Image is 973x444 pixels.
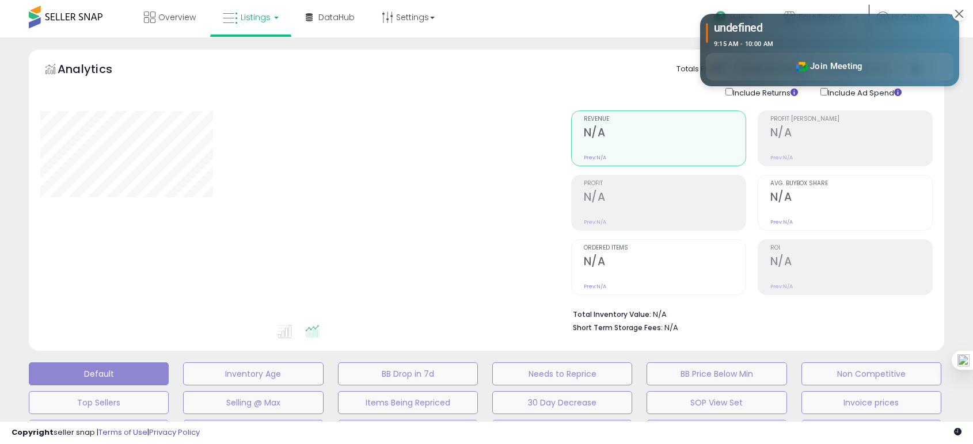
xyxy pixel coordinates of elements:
button: [PERSON_NAME] [492,420,632,443]
span: Profit [PERSON_NAME] [770,116,932,123]
div: seller snap | | [12,427,200,438]
small: Prev: N/A [584,219,606,225]
h2: N/A [584,255,746,270]
div: Totals For [676,64,721,75]
button: Items Being Repriced [338,391,478,414]
span: Avg. Buybox Share [770,181,932,187]
a: Terms of Use [98,427,147,438]
button: Join Meeting [706,53,953,81]
div: Include Returns [717,86,812,99]
span: Help [730,13,746,23]
button: Darya [29,420,169,443]
button: Non Competitive [801,362,941,385]
span: Ordered Items [584,245,746,251]
small: Prev: N/A [584,283,606,290]
strong: Copyright [12,427,54,438]
h2: N/A [770,190,932,206]
button: Invoice prices [801,391,941,414]
div: 9:15 AM - 10:00 AM [714,41,953,47]
h2: N/A [584,126,746,141]
h2: N/A [584,190,746,206]
a: Privacy Policy [149,427,200,438]
button: Selling @ Max [183,391,323,414]
button: Slow [183,420,323,443]
button: BB Drop in 7d [338,362,478,385]
span: ROI [770,245,932,251]
i: Get Help [713,10,727,25]
span: Join Meeting [810,56,863,77]
button: 30 Day Decrease [492,391,632,414]
b: Short Term Storage Fees: [573,323,663,332]
button: Default [29,362,169,385]
a: Help [704,2,765,37]
div: Include Ad Spend [812,86,920,99]
a: Hi Corporate [877,12,943,37]
span: Fast Beauty ([GEOGRAPHIC_DATA]) [799,12,850,23]
span: N/A [664,322,678,333]
span: Profit [584,181,746,187]
small: Prev: N/A [770,154,793,161]
li: N/A [573,307,924,320]
span: DataHub [318,12,355,23]
b: Total Inventory Value: [573,309,651,319]
small: Prev: N/A [770,283,793,290]
button: Top Sellers [29,391,169,414]
button: [PERSON_NAME] [647,420,786,443]
h2: N/A [770,126,932,141]
h5: Analytics [58,61,135,80]
button: SPP Q ES [801,420,941,443]
span: Hi Corporate [892,12,935,23]
span: Revenue [584,116,746,123]
small: Prev: N/A [584,154,606,161]
button: Oversized [338,420,478,443]
small: Prev: N/A [770,219,793,225]
button: BB Price Below Min [647,362,786,385]
div: undefined [714,20,944,36]
button: Needs to Reprice [492,362,632,385]
span: Overview [158,12,196,23]
h2: N/A [770,255,932,270]
img: one_i.png [957,354,970,366]
button: Inventory Age [183,362,323,385]
button: SOP View Set [647,391,786,414]
span: Listings [241,12,271,23]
